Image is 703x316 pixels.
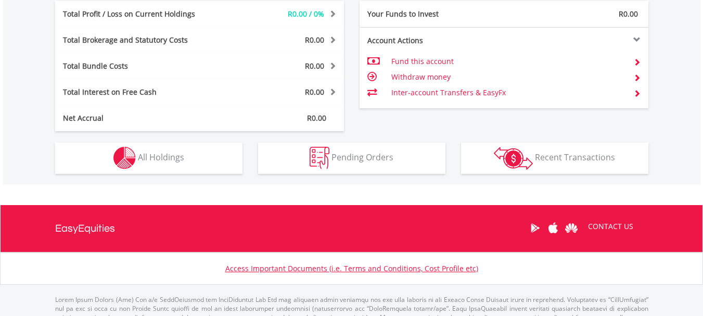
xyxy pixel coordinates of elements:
div: Your Funds to Invest [360,9,504,19]
a: EasyEquities [55,205,115,252]
button: Pending Orders [258,143,445,174]
div: Total Profit / Loss on Current Holdings [55,9,224,19]
span: R0.00 [305,61,324,71]
span: R0.00 / 0% [288,9,324,19]
div: Total Brokerage and Statutory Costs [55,35,224,45]
img: holdings-wht.png [113,147,136,169]
span: Pending Orders [331,151,393,163]
a: Apple [544,212,563,244]
a: Huawei [563,212,581,244]
a: Access Important Documents (i.e. Terms and Conditions, Cost Profile etc) [225,263,478,273]
div: Total Interest on Free Cash [55,87,224,97]
td: Withdraw money [391,69,625,85]
td: Fund this account [391,54,625,69]
button: All Holdings [55,143,242,174]
span: Recent Transactions [535,151,615,163]
button: Recent Transactions [461,143,648,174]
div: Total Bundle Costs [55,61,224,71]
td: Inter-account Transfers & EasyFx [391,85,625,100]
span: R0.00 [305,87,324,97]
a: Google Play [526,212,544,244]
div: Net Accrual [55,113,224,123]
span: All Holdings [138,151,184,163]
div: Account Actions [360,35,504,46]
img: pending_instructions-wht.png [310,147,329,169]
span: R0.00 [305,35,324,45]
span: R0.00 [619,9,638,19]
img: transactions-zar-wht.png [494,147,533,170]
a: CONTACT US [581,212,641,241]
span: R0.00 [307,113,326,123]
